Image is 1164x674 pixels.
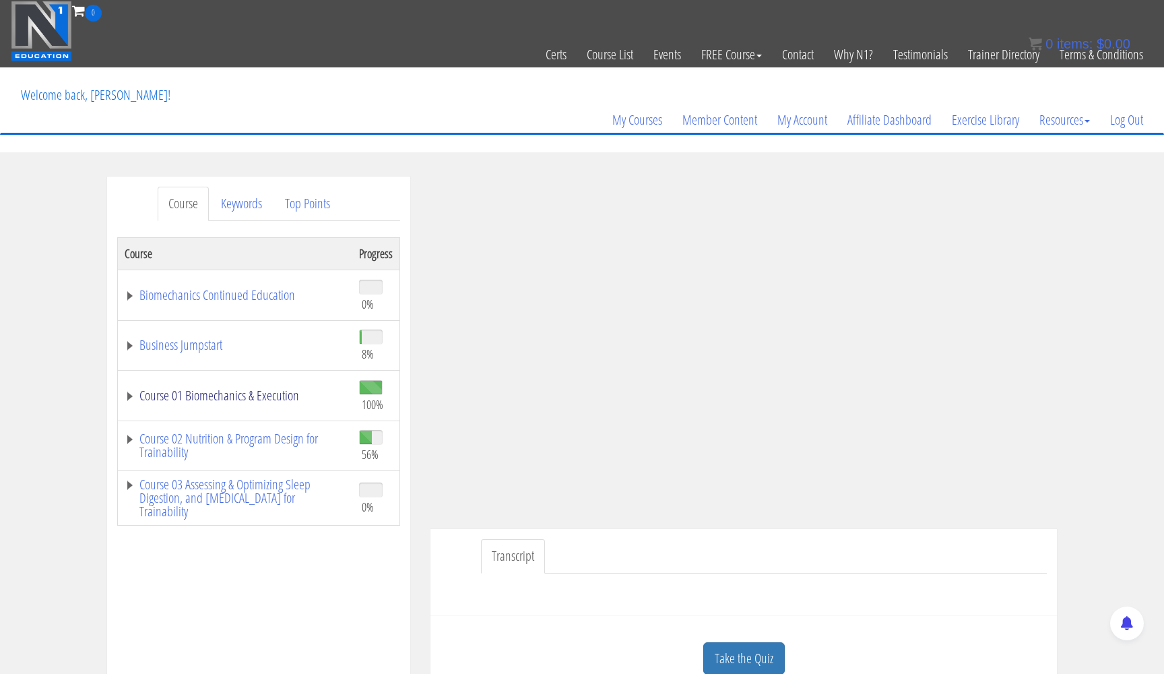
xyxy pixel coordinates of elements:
[602,88,672,152] a: My Courses
[481,539,545,574] a: Transcript
[672,88,767,152] a: Member Content
[767,88,837,152] a: My Account
[1097,36,1130,51] bdi: 0.00
[362,297,374,311] span: 0%
[72,1,102,20] a: 0
[643,22,691,88] a: Events
[11,68,181,122] p: Welcome back, [PERSON_NAME]!
[11,1,72,61] img: n1-education
[210,187,273,221] a: Keywords
[125,432,346,459] a: Course 02 Nutrition & Program Design for Trainability
[942,88,1029,152] a: Exercise Library
[883,22,958,88] a: Testimonials
[362,499,374,514] span: 0%
[958,22,1049,88] a: Trainer Directory
[837,88,942,152] a: Affiliate Dashboard
[1057,36,1093,51] span: items:
[118,237,353,270] th: Course
[1029,88,1100,152] a: Resources
[125,389,346,402] a: Course 01 Biomechanics & Execution
[691,22,772,88] a: FREE Course
[1029,36,1130,51] a: 0 items: $0.00
[362,447,379,462] span: 56%
[274,187,341,221] a: Top Points
[125,288,346,302] a: Biomechanics Continued Education
[1029,37,1042,51] img: icon11.png
[158,187,209,221] a: Course
[1100,88,1153,152] a: Log Out
[536,22,577,88] a: Certs
[1049,22,1153,88] a: Terms & Conditions
[352,237,400,270] th: Progress
[85,5,102,22] span: 0
[1045,36,1053,51] span: 0
[362,346,374,361] span: 8%
[125,478,346,518] a: Course 03 Assessing & Optimizing Sleep Digestion, and [MEDICAL_DATA] for Trainability
[577,22,643,88] a: Course List
[824,22,883,88] a: Why N1?
[772,22,824,88] a: Contact
[1097,36,1104,51] span: $
[362,397,383,412] span: 100%
[125,338,346,352] a: Business Jumpstart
